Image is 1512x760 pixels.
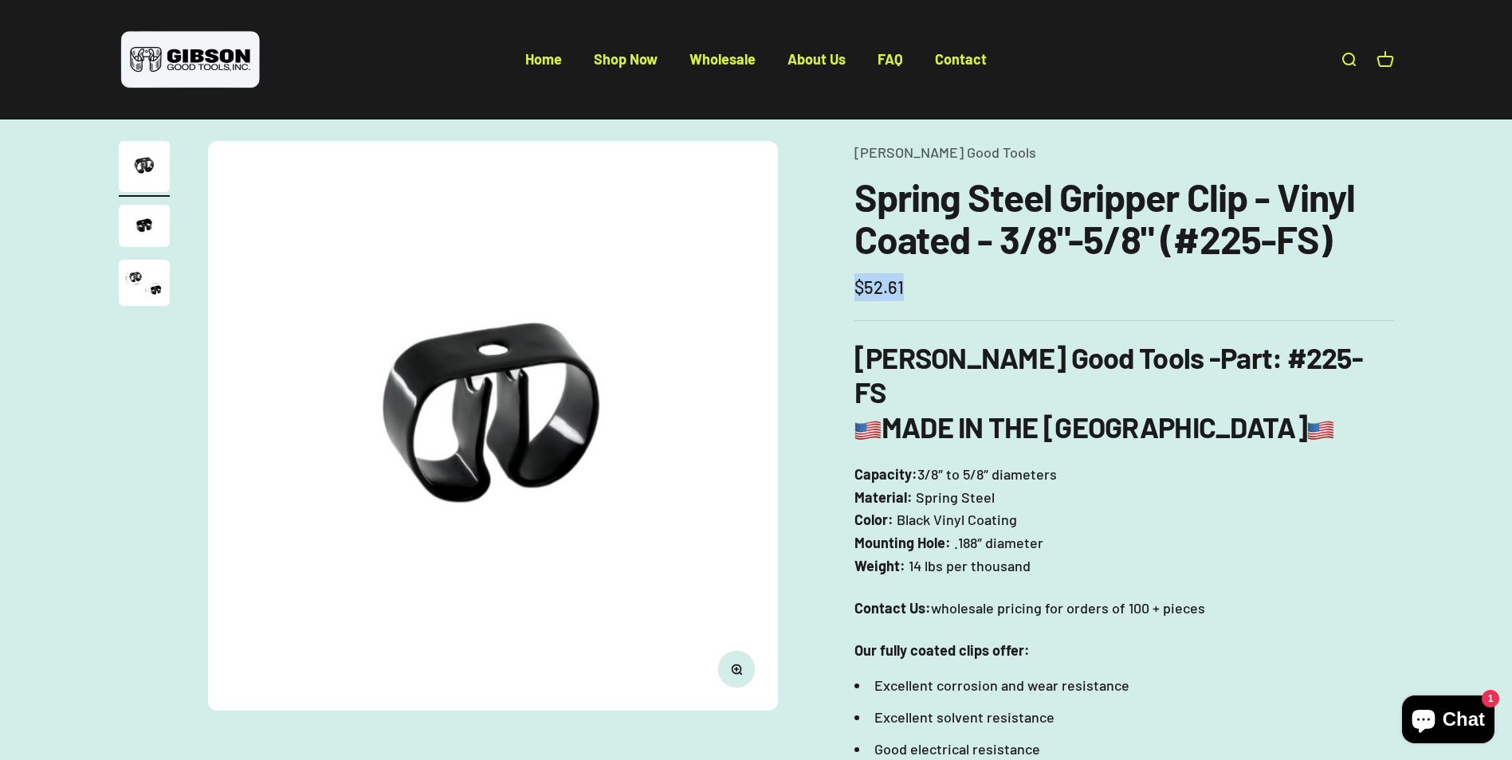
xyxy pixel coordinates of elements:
button: Go to item 3 [119,260,170,311]
inbox-online-store-chat: Shopify online store chat [1397,695,1499,747]
img: close up of a spring steel gripper clip, tool clip, durable, secure holding, Excellent corrosion ... [119,260,170,306]
b: Weight: [854,557,905,574]
img: Gripper clip, made & shipped from the USA! [208,141,778,711]
a: FAQ [878,50,903,68]
button: Go to item 2 [119,205,170,252]
a: About Us [787,50,846,68]
b: Capacity: [854,465,917,483]
b: [PERSON_NAME] Good Tools - [854,340,1272,374]
p: 3/8″ to 5/8″ diameters Spring Steel Black Vinyl Coating .188″ diameter 14 lbs per thousand [854,463,1394,578]
img: Gripper clip, made & shipped from the USA! [119,141,170,192]
button: Go to item 1 [119,141,170,197]
a: [PERSON_NAME] Good Tools [854,143,1036,161]
sale-price: $52.61 [854,273,904,301]
a: Wholesale [689,50,756,68]
b: MADE IN THE [GEOGRAPHIC_DATA] [854,409,1334,444]
span: Excellent solvent resistance [874,708,1054,726]
strong: Our fully coated clips offer: [854,641,1030,659]
b: : #225-FS [854,340,1363,409]
a: Shop Now [594,50,658,68]
b: Mounting Hole: [854,534,951,551]
span: Good electrical resistance [874,740,1040,758]
h1: Spring Steel Gripper Clip - Vinyl Coated - 3/8"-5/8" (#225-FS) [854,176,1394,261]
span: Part [1220,340,1272,374]
a: Home [525,50,562,68]
strong: Contact Us: [854,599,931,617]
span: Excellent corrosion and wear resistance [874,676,1129,694]
p: wholesale pricing for orders of 100 + pieces [854,597,1394,620]
a: Contact [935,50,987,68]
img: close up of a spring steel gripper clip, tool clip, durable, secure holding, Excellent corrosion ... [119,205,170,247]
b: Color: [854,511,893,528]
b: Material: [854,488,913,506]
